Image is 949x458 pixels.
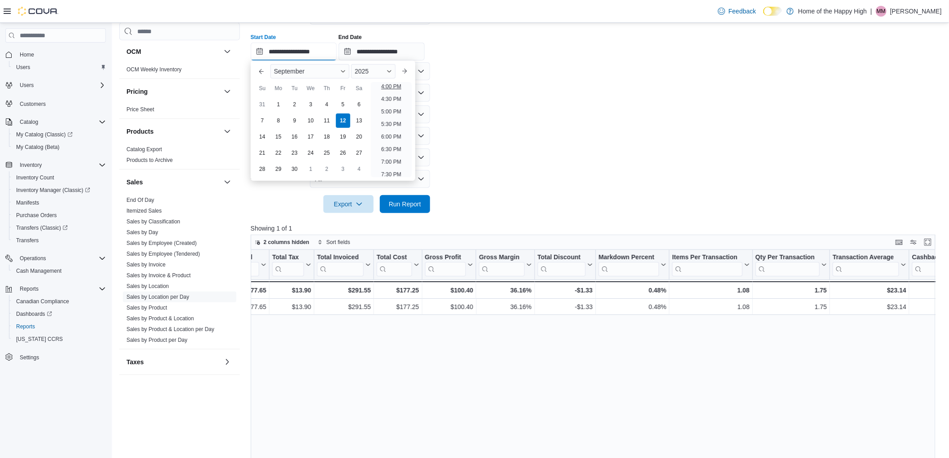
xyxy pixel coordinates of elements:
[16,117,106,127] span: Catalog
[13,172,58,183] a: Inventory Count
[287,146,302,160] div: day-23
[20,100,46,108] span: Customers
[599,253,659,276] div: Markdown Percent
[13,172,106,183] span: Inventory Count
[479,285,531,296] div: 36.16%
[271,97,286,112] div: day-1
[756,253,820,276] div: Qty Per Transaction
[9,234,109,247] button: Transfers
[756,301,827,312] div: 1.75
[377,253,412,276] div: Total Cost
[126,87,220,96] button: Pricing
[126,283,169,290] span: Sales by Location
[126,326,214,332] a: Sales by Product & Location per Day
[833,253,899,276] div: Transaction Average
[9,141,109,153] button: My Catalog (Beta)
[352,113,366,128] div: day-13
[16,117,42,127] button: Catalog
[272,253,304,276] div: Total Tax
[317,301,371,312] div: $291.55
[13,129,106,140] span: My Catalog (Classic)
[222,177,233,188] button: Sales
[479,301,531,312] div: 36.16%
[538,301,593,312] div: -$1.33
[222,126,233,137] button: Products
[13,266,106,276] span: Cash Management
[126,66,182,73] a: OCM Weekly Inventory
[126,127,154,136] h3: Products
[254,96,367,177] div: September, 2025
[16,199,39,206] span: Manifests
[126,106,154,113] a: Price Sheet
[9,209,109,222] button: Purchase Orders
[378,131,405,142] li: 6:00 PM
[254,64,269,79] button: Previous Month
[16,352,106,363] span: Settings
[13,185,106,196] span: Inventory Manager (Classic)
[538,253,586,262] div: Total Discount
[323,195,374,213] button: Export
[336,130,350,144] div: day-19
[304,162,318,176] div: day-1
[351,64,396,79] div: Button. Open the year selector. 2025 is currently selected.
[126,47,220,56] button: OCM
[538,253,586,276] div: Total Discount
[418,111,425,118] button: Open list of options
[18,7,58,16] img: Cova
[377,285,419,296] div: $177.25
[314,237,354,248] button: Sort fields
[9,61,109,74] button: Users
[13,62,106,73] span: Users
[16,80,37,91] button: Users
[126,358,144,366] h3: Taxes
[126,261,165,268] span: Sales by Invoice
[378,106,405,117] li: 5:00 PM
[16,352,43,363] a: Settings
[317,253,364,262] div: Total Invoiced
[9,320,109,333] button: Reports
[126,157,173,164] span: Products to Archive
[320,146,334,160] div: day-25
[672,253,743,276] div: Items Per Transaction
[13,62,34,73] a: Users
[599,253,666,276] button: Markdown Percent
[714,2,760,20] a: Feedback
[272,285,311,296] div: $13.90
[270,64,349,79] div: Button. Open the month selector. September is currently selected.
[378,81,405,92] li: 4:00 PM
[251,43,337,61] input: Press the down key to enter a popover containing a calendar. Press the escape key to close the po...
[126,315,194,322] span: Sales by Product & Location
[923,237,933,248] button: Enter fullscreen
[13,235,42,246] a: Transfers
[16,323,35,330] span: Reports
[13,266,65,276] a: Cash Management
[326,239,350,246] span: Sort fields
[9,171,109,184] button: Inventory Count
[222,86,233,97] button: Pricing
[729,7,756,16] span: Feedback
[255,146,270,160] div: day-21
[352,130,366,144] div: day-20
[13,129,76,140] a: My Catalog (Classic)
[13,309,56,319] a: Dashboards
[20,161,42,169] span: Inventory
[479,253,524,276] div: Gross Margin
[336,146,350,160] div: day-26
[320,113,334,128] div: day-11
[339,34,362,41] label: End Date
[126,283,169,289] a: Sales by Location
[126,326,214,333] span: Sales by Product & Location per Day
[320,130,334,144] div: day-18
[336,113,350,128] div: day-12
[126,337,187,343] a: Sales by Product per Day
[912,253,947,276] div: Cashback
[320,162,334,176] div: day-2
[20,354,39,361] span: Settings
[287,81,302,96] div: Tu
[13,334,106,345] span: Washington CCRS
[833,285,906,296] div: $23.14
[16,187,90,194] span: Inventory Manager (Classic)
[126,218,180,225] span: Sales by Classification
[271,130,286,144] div: day-15
[378,169,405,180] li: 7:30 PM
